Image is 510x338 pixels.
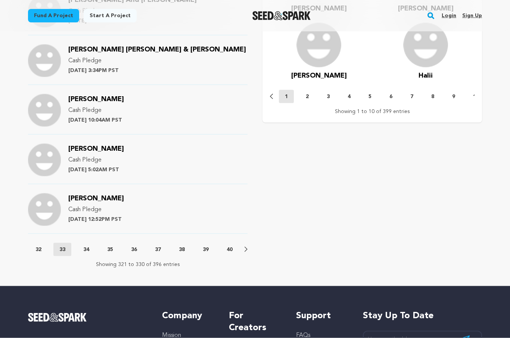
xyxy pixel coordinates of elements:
[285,93,288,100] p: 1
[28,94,61,127] img: Support Image
[197,246,215,253] button: 39
[68,67,246,74] p: [DATE] 3:34PM PST
[452,93,455,100] p: 9
[179,246,185,253] p: 38
[419,71,433,81] a: Halii
[291,72,347,79] span: [PERSON_NAME]
[131,246,137,253] p: 36
[252,11,311,20] a: Seed&Spark Homepage
[162,310,214,322] h5: Company
[291,71,347,81] a: [PERSON_NAME]
[28,193,61,226] img: Support Image
[68,56,246,65] p: Cash Pledge
[473,93,479,100] p: 10
[53,243,71,256] button: 33
[68,96,124,103] span: [PERSON_NAME]
[446,93,461,100] button: 9
[462,10,482,22] a: Sign up
[149,246,167,253] button: 37
[431,93,434,100] p: 8
[403,23,448,68] img: user.png
[101,246,119,253] button: 35
[348,93,351,100] p: 4
[68,156,124,165] p: Cash Pledge
[29,246,47,253] button: 32
[155,246,161,253] p: 37
[96,261,180,268] p: Showing 321 to 330 of 396 entries
[68,47,246,53] a: [PERSON_NAME] [PERSON_NAME] & [PERSON_NAME]
[300,93,315,100] button: 2
[68,116,124,124] p: [DATE] 10:04AM PST
[252,11,311,20] img: Seed&Spark Logo Dark Mode
[389,93,392,100] p: 6
[68,106,124,115] p: Cash Pledge
[77,246,95,253] button: 34
[83,246,89,253] p: 34
[107,246,113,253] p: 35
[383,93,398,100] button: 6
[279,90,294,103] button: 1
[68,146,124,152] a: [PERSON_NAME]
[68,205,124,214] p: Cash Pledge
[173,246,191,253] button: 38
[296,23,341,68] img: user.png
[68,46,246,53] span: [PERSON_NAME] [PERSON_NAME] & [PERSON_NAME]
[419,72,433,79] span: Halii
[335,108,410,115] p: Showing 1 to 10 of 399 entries
[28,44,61,77] img: Support Image
[221,246,239,253] button: 40
[410,93,413,100] p: 7
[84,9,137,22] a: Start a project
[327,93,330,100] p: 3
[68,97,124,103] a: [PERSON_NAME]
[368,93,371,100] p: 5
[125,246,143,253] button: 36
[28,144,61,176] img: Support Image
[321,93,336,100] button: 3
[203,246,209,253] p: 39
[28,9,79,22] a: Fund a project
[68,216,124,223] p: [DATE] 12:52PM PST
[227,246,233,253] p: 40
[68,166,124,173] p: [DATE] 5:02AM PST
[59,246,65,253] p: 33
[442,10,456,22] a: Login
[68,196,124,202] a: [PERSON_NAME]
[404,93,419,100] button: 7
[296,310,348,322] h5: Support
[425,93,440,100] button: 8
[363,93,377,100] button: 5
[28,313,87,322] img: Seed&Spark Logo
[229,310,281,334] h5: For Creators
[363,310,482,322] h5: Stay up to date
[68,195,124,202] span: [PERSON_NAME]
[35,246,41,253] p: 32
[28,313,147,322] a: Seed&Spark Homepage
[306,93,309,100] p: 2
[342,93,357,100] button: 4
[467,93,485,100] button: 10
